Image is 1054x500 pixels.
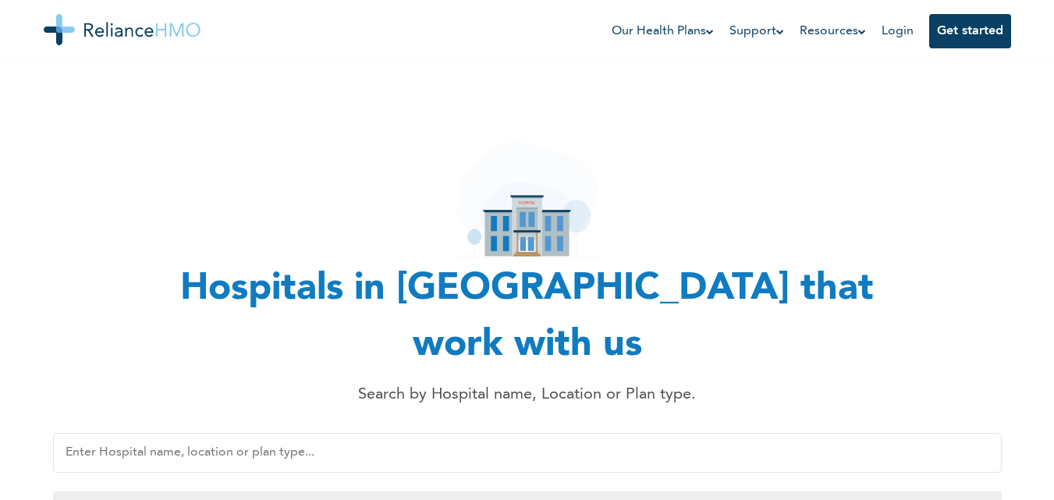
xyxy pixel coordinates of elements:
[929,14,1011,48] button: Get started
[456,142,598,259] img: hospital_icon.svg
[137,261,917,374] h1: Hospitals in [GEOGRAPHIC_DATA] that work with us
[53,433,1002,473] input: Enter Hospital name, location or plan type...
[729,22,784,41] a: Support
[882,25,914,37] a: Login
[176,383,878,406] p: Search by Hospital name, Location or Plan type.
[800,22,866,41] a: Resources
[44,14,201,45] img: Reliance HMO's Logo
[612,22,714,41] a: Our Health Plans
